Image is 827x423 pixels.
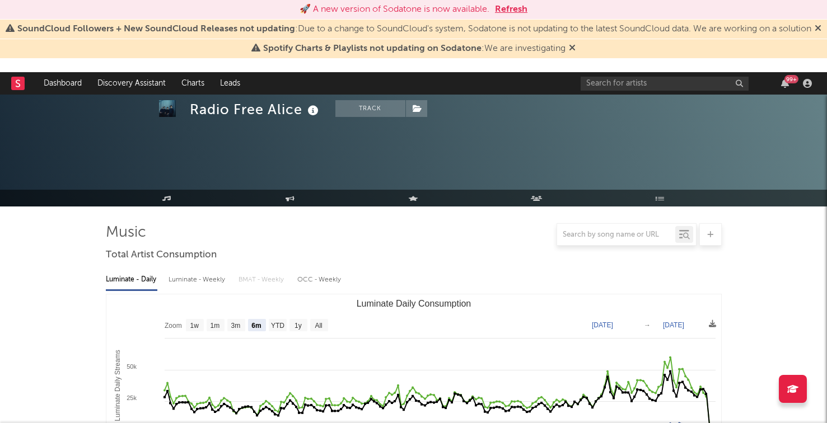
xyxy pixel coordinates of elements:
[17,25,295,34] span: SoundCloud Followers + New SoundCloud Releases not updating
[581,77,749,91] input: Search for artists
[90,72,174,95] a: Discovery Assistant
[127,394,137,401] text: 25k
[106,270,157,289] div: Luminate - Daily
[263,44,566,53] span: : We are investigating
[495,3,527,16] button: Refresh
[106,248,217,262] span: Total Artist Consumption
[295,322,302,330] text: 1y
[300,3,489,16] div: 🚀 A new version of Sodatone is now available.
[165,322,182,330] text: Zoom
[557,231,675,239] input: Search by song name or URL
[210,322,219,330] text: 1m
[263,44,482,53] span: Spotify Charts & Playlists not updating on Sodatone
[270,322,284,330] text: YTD
[174,72,212,95] a: Charts
[251,322,261,330] text: 6m
[784,75,798,83] div: 99 +
[36,72,90,95] a: Dashboard
[356,299,471,308] text: Luminate Daily Consumption
[663,321,684,329] text: [DATE]
[781,79,789,88] button: 99+
[169,270,227,289] div: Luminate - Weekly
[569,44,576,53] span: Dismiss
[127,363,137,370] text: 50k
[815,25,821,34] span: Dismiss
[212,72,248,95] a: Leads
[315,322,322,330] text: All
[17,25,811,34] span: : Due to a change to SoundCloud's system, Sodatone is not updating to the latest SoundCloud data....
[335,100,405,117] button: Track
[190,100,321,119] div: Radio Free Alice
[190,322,199,330] text: 1w
[113,350,121,421] text: Luminate Daily Streams
[644,321,651,329] text: →
[231,322,240,330] text: 3m
[297,270,342,289] div: OCC - Weekly
[592,321,613,329] text: [DATE]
